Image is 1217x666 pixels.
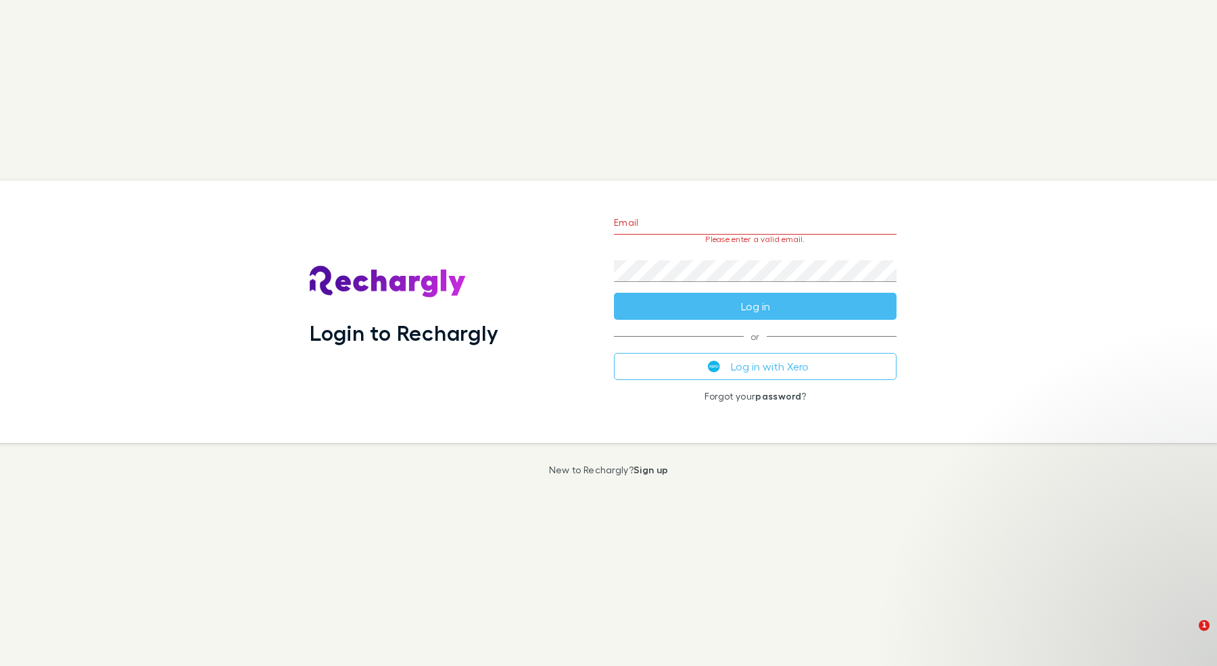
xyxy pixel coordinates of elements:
span: or [614,336,897,337]
button: Log in with Xero [614,353,897,380]
img: Xero's logo [708,360,720,373]
a: Sign up [634,464,668,475]
p: New to Rechargly? [549,465,669,475]
iframe: Intercom live chat [1171,620,1203,652]
img: Rechargly's Logo [310,266,467,298]
p: Please enter a valid email. [614,235,897,244]
button: Log in [614,293,897,320]
span: 1 [1199,620,1210,631]
h1: Login to Rechargly [310,320,498,346]
p: Forgot your ? [614,391,897,402]
a: password [755,390,801,402]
